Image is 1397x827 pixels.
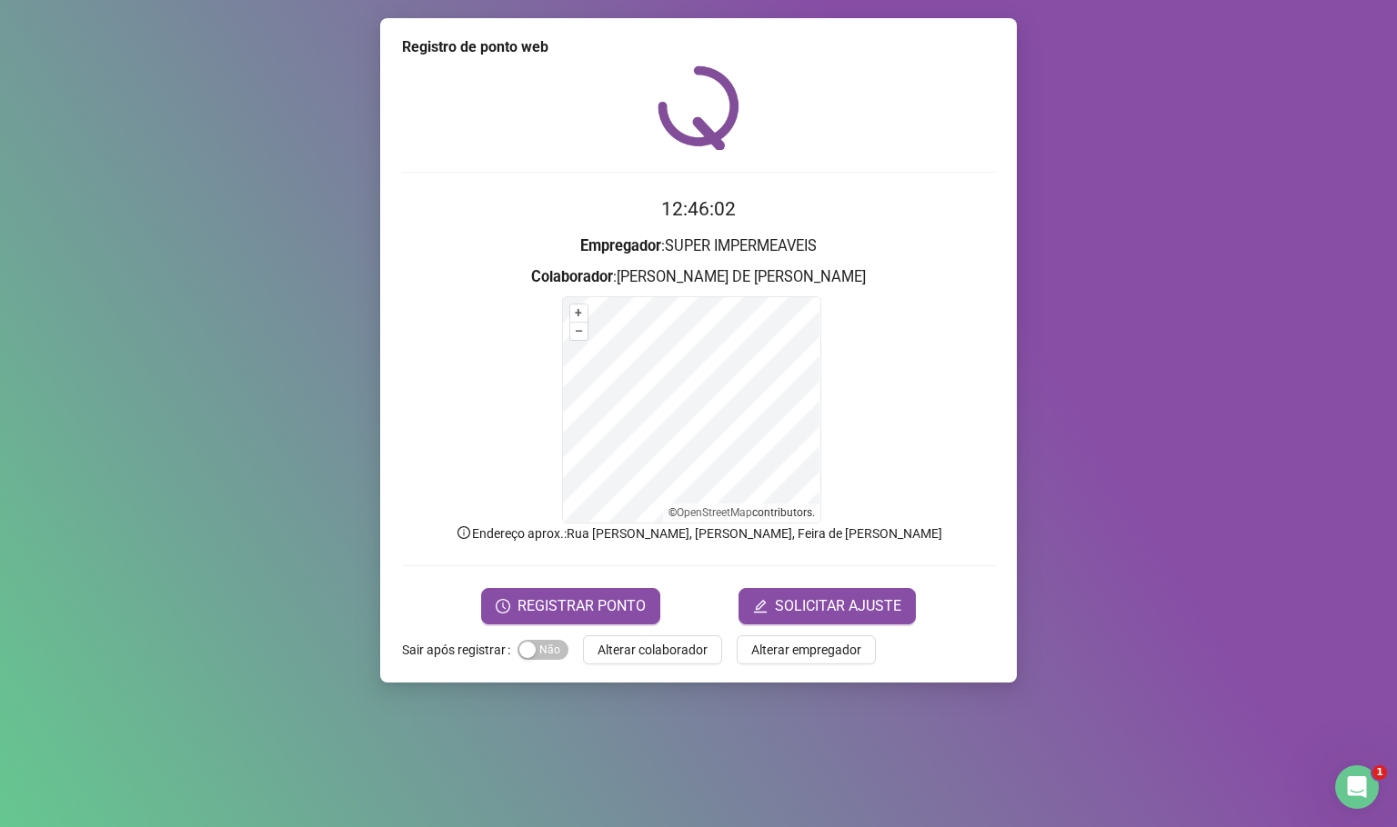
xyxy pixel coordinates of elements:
[775,595,901,617] span: SOLICITAR AJUSTE
[496,599,510,613] span: clock-circle
[668,506,815,519] li: © contributors.
[1372,765,1387,780] span: 1
[661,198,736,220] time: 12:46:02
[402,523,995,543] p: Endereço aprox. : Rua [PERSON_NAME], [PERSON_NAME], Feira de [PERSON_NAME]
[518,595,646,617] span: REGISTRAR PONTO
[570,323,588,340] button: –
[531,268,613,285] strong: Colaborador
[751,640,861,660] span: Alterar empregador
[739,588,916,624] button: editSOLICITAR AJUSTE
[570,304,588,322] button: +
[658,65,739,150] img: QRPoint
[402,36,995,58] div: Registro de ponto web
[402,265,995,289] h3: : [PERSON_NAME] DE [PERSON_NAME]
[753,599,768,613] span: edit
[580,237,661,254] strong: Empregador
[402,234,995,258] h3: : SUPER IMPERMEAVEIS
[481,588,660,624] button: REGISTRAR PONTO
[583,635,722,664] button: Alterar colaborador
[677,506,752,519] a: OpenStreetMap
[402,635,518,664] label: Sair após registrar
[1335,765,1379,809] iframe: Intercom live chat
[598,640,708,660] span: Alterar colaborador
[456,524,472,541] span: info-circle
[737,635,876,664] button: Alterar empregador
